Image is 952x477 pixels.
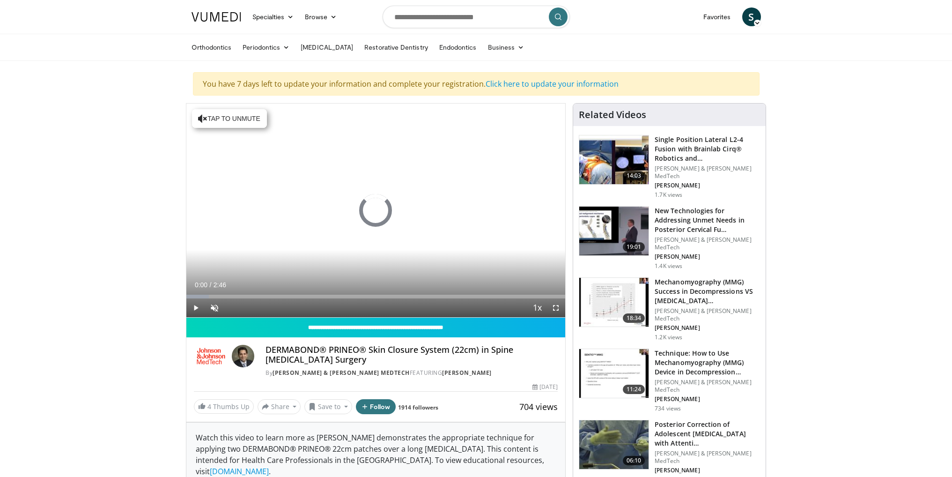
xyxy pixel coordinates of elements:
[186,38,237,57] a: Orthodontics
[742,7,761,26] a: S
[623,313,645,323] span: 18:34
[383,6,570,28] input: Search topics, interventions
[623,456,645,465] span: 06:10
[237,38,295,57] a: Periodontics
[579,420,649,469] img: 815f393e-5d41-437a-83f5-d82245a0f4a3.150x105_q85_crop-smart_upscale.jpg
[579,207,649,255] img: 86b95020-a6f8-4a79-bf9e-090ebaa5acbb.150x105_q85_crop-smart_upscale.jpg
[356,399,396,414] button: Follow
[398,403,438,411] a: 1914 followers
[194,345,229,367] img: Johnson & Johnson MedTech
[546,298,565,317] button: Fullscreen
[655,420,760,448] h3: Posterior Correction of Adolescent [MEDICAL_DATA] with Attenti…
[205,298,224,317] button: Unmute
[192,12,241,22] img: VuMedi Logo
[232,345,254,367] img: Avatar
[359,38,433,57] a: Restorative Dentistry
[486,79,619,89] a: Click here to update your information
[655,395,760,403] p: [PERSON_NAME]
[186,104,566,318] video-js: Video Player
[207,402,211,411] span: 4
[186,295,566,298] div: Progress Bar
[519,401,558,412] span: 704 views
[579,349,760,412] a: 11:24 Technique: How to Use Mechanomyography (MMG) Device in Decompression… [PERSON_NAME] & [PERS...
[623,171,645,180] span: 14:03
[186,298,205,317] button: Play
[655,307,760,322] p: [PERSON_NAME] & [PERSON_NAME] MedTech
[655,253,760,261] p: [PERSON_NAME]
[655,236,760,251] p: [PERSON_NAME] & [PERSON_NAME] MedTech
[442,369,492,377] a: [PERSON_NAME]
[655,165,760,180] p: [PERSON_NAME] & [PERSON_NAME] MedTech
[304,399,352,414] button: Save to
[266,369,558,377] div: By FEATURING
[195,281,207,289] span: 0:00
[655,277,760,306] h3: Mechanomyography (MMG) Success in Decompressions VS [MEDICAL_DATA]…
[655,334,682,341] p: 1.2K views
[623,242,645,252] span: 19:01
[655,467,760,474] p: [PERSON_NAME]
[579,135,760,199] a: 14:03 Single Position Lateral L2-4 Fusion with Brainlab Cirq® Robotics and… [PERSON_NAME] & [PERS...
[655,324,760,332] p: [PERSON_NAME]
[655,206,760,234] h3: New Technologies for Addressing Unmet Needs in Posterior Cervical Fu…
[210,466,269,477] a: [DOMAIN_NAME]
[434,38,482,57] a: Endodontics
[655,405,681,412] p: 734 views
[299,7,342,26] a: Browse
[655,135,760,163] h3: Single Position Lateral L2-4 Fusion with Brainlab Cirq® Robotics and…
[579,349,649,398] img: e14a7e9c-7b7e-4541-bbcc-63e42d9d2fd8.150x105_q85_crop-smart_upscale.jpg
[295,38,359,57] a: [MEDICAL_DATA]
[655,262,682,270] p: 1.4K views
[532,383,558,391] div: [DATE]
[655,349,760,377] h3: Technique: How to Use Mechanomyography (MMG) Device in Decompression…
[579,277,760,341] a: 18:34 Mechanomyography (MMG) Success in Decompressions VS [MEDICAL_DATA]… [PERSON_NAME] & [PERSON...
[258,399,301,414] button: Share
[655,379,760,394] p: [PERSON_NAME] & [PERSON_NAME] MedTech
[210,281,212,289] span: /
[655,450,760,465] p: [PERSON_NAME] & [PERSON_NAME] MedTech
[192,109,267,128] button: Tap to unmute
[214,281,226,289] span: 2:46
[623,385,645,394] span: 11:24
[698,7,737,26] a: Favorites
[528,298,546,317] button: Playback Rate
[579,278,649,327] img: 44ba9214-7f98-42ad-83eb-0011a4d2deb5.150x105_q85_crop-smart_upscale.jpg
[655,182,760,189] p: [PERSON_NAME]
[193,72,760,96] div: You have 7 days left to update your information and complete your registration.
[579,135,649,184] img: 0ee6e9ce-a43b-4dc4-b8e2-b13ff9351003.150x105_q85_crop-smart_upscale.jpg
[266,345,558,365] h4: DERMABOND® PRINEO® Skin Closure System (22cm) in Spine [MEDICAL_DATA] Surgery
[655,191,682,199] p: 1.7K views
[579,109,646,120] h4: Related Videos
[247,7,300,26] a: Specialties
[579,206,760,270] a: 19:01 New Technologies for Addressing Unmet Needs in Posterior Cervical Fu… [PERSON_NAME] & [PERS...
[194,399,254,414] a: 4 Thumbs Up
[482,38,530,57] a: Business
[273,369,410,377] a: [PERSON_NAME] & [PERSON_NAME] MedTech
